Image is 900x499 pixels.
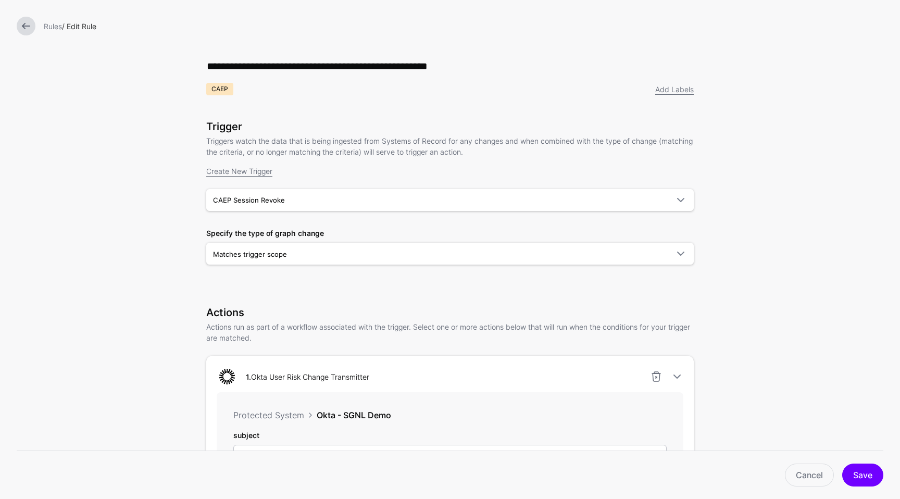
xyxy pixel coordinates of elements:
a: Create New Trigger [206,167,272,176]
div: / Edit Rule [40,21,888,32]
label: subject [233,430,259,441]
span: Protected System [233,410,304,420]
a: Rules [44,22,62,31]
p: Actions run as part of a workflow associated with the trigger. Select one or more actions below t... [206,321,694,343]
span: CAEP Session Revoke [213,196,285,204]
button: Save [842,464,883,486]
a: Add Labels [655,85,694,94]
span: CAEP [206,83,233,95]
h3: Actions [206,306,694,319]
span: Matches trigger scope [213,250,287,258]
strong: 1. [246,372,251,381]
span: Okta - SGNL Demo [317,410,391,420]
p: Triggers watch the data that is being ingested from Systems of Record for any changes and when co... [206,135,694,157]
label: Specify the type of graph change [206,228,324,239]
a: Cancel [785,464,834,486]
h3: Trigger [206,120,694,133]
div: Okta User Risk Change Transmitter [242,371,373,382]
img: svg+xml;base64,PHN2ZyB3aWR0aD0iNjQiIGhlaWdodD0iNjQiIHZpZXdCb3g9IjAgMCA2NCA2NCIgZmlsbD0ibm9uZSIgeG... [217,366,238,387]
